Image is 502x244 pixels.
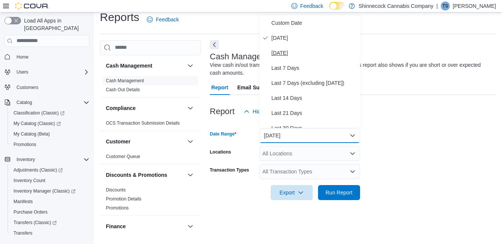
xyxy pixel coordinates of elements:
[14,142,36,148] span: Promotions
[106,87,140,93] span: Cash Out Details
[100,10,139,25] h1: Reports
[186,104,195,113] button: Compliance
[14,209,48,215] span: Purchase Orders
[14,230,32,236] span: Transfers
[21,17,89,32] span: Load All Apps in [GEOGRAPHIC_DATA]
[11,119,64,128] a: My Catalog (Classic)
[300,2,323,10] span: Feedback
[442,2,448,11] span: TS
[144,12,182,27] a: Feedback
[11,140,39,149] a: Promotions
[14,188,75,194] span: Inventory Manager (Classic)
[100,185,201,215] div: Discounts & Promotions
[271,48,357,57] span: [DATE]
[318,185,360,200] button: Run Report
[100,119,201,131] div: Compliance
[326,189,353,196] span: Run Report
[11,130,89,139] span: My Catalog (Beta)
[106,104,136,112] h3: Compliance
[106,196,142,202] a: Promotion Details
[271,78,357,87] span: Last 7 Days (excluding [DATE])
[8,129,92,139] button: My Catalog (Beta)
[441,2,450,11] div: Taobi Silva
[14,68,89,77] span: Users
[8,196,92,207] button: Manifests
[14,98,89,107] span: Catalog
[2,97,92,108] button: Catalog
[106,138,184,145] button: Customer
[106,62,152,69] h3: Cash Management
[210,61,492,77] div: View cash in/out transactions along with drawer/safe details. This report also shows if you are s...
[106,154,140,160] span: Customer Queue
[210,131,237,137] label: Date Range
[14,120,61,127] span: My Catalog (Classic)
[156,16,179,23] span: Feedback
[11,108,89,117] span: Classification (Classic)
[259,15,360,128] div: Select listbox
[186,61,195,70] button: Cash Management
[11,166,66,175] a: Adjustments (Classic)
[210,149,231,155] label: Locations
[11,187,89,196] span: Inventory Manager (Classic)
[8,139,92,150] button: Promotions
[186,170,195,179] button: Discounts & Promotions
[14,83,41,92] a: Customers
[2,154,92,165] button: Inventory
[14,131,50,137] span: My Catalog (Beta)
[210,107,235,116] h3: Report
[8,175,92,186] button: Inventory Count
[106,187,126,193] span: Discounts
[11,119,89,128] span: My Catalog (Classic)
[436,2,438,11] p: |
[14,52,89,62] span: Home
[106,205,129,211] span: Promotions
[8,118,92,129] a: My Catalog (Classic)
[14,199,33,205] span: Manifests
[8,165,92,175] a: Adjustments (Classic)
[11,140,89,149] span: Promotions
[14,68,31,77] button: Users
[186,137,195,146] button: Customer
[106,87,140,92] a: Cash Out Details
[14,167,63,173] span: Adjustments (Classic)
[14,83,89,92] span: Customers
[106,78,144,84] span: Cash Management
[11,218,89,227] span: Transfers (Classic)
[15,2,49,10] img: Cova
[17,54,29,60] span: Home
[106,120,180,126] a: OCS Transaction Submission Details
[14,220,57,226] span: Transfers (Classic)
[11,208,51,217] a: Purchase Orders
[271,108,357,117] span: Last 21 Days
[350,151,356,157] button: Open list of options
[271,18,357,27] span: Custom Date
[271,33,357,42] span: [DATE]
[271,93,357,102] span: Last 14 Days
[106,104,184,112] button: Compliance
[275,185,308,200] span: Export
[211,80,228,95] span: Report
[11,229,35,238] a: Transfers
[17,69,28,75] span: Users
[14,53,32,62] a: Home
[106,154,140,159] a: Customer Queue
[11,166,89,175] span: Adjustments (Classic)
[14,155,38,164] button: Inventory
[453,2,496,11] p: [PERSON_NAME]
[106,171,184,179] button: Discounts & Promotions
[253,108,292,115] span: Hide Parameters
[11,208,89,217] span: Purchase Orders
[14,98,35,107] button: Catalog
[329,2,345,10] input: Dark Mode
[259,128,360,143] button: [DATE]
[210,167,249,173] label: Transaction Types
[11,229,89,238] span: Transfers
[8,228,92,238] button: Transfers
[271,63,357,72] span: Last 7 Days
[11,218,60,227] a: Transfers (Classic)
[14,155,89,164] span: Inventory
[2,51,92,62] button: Home
[106,223,126,230] h3: Finance
[8,217,92,228] a: Transfers (Classic)
[14,178,45,184] span: Inventory Count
